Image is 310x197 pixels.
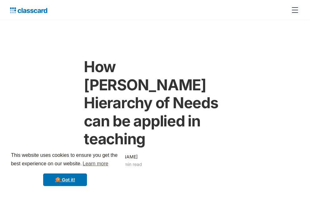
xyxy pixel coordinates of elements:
h1: How [PERSON_NAME] Hierarchy of Needs can be applied in teaching [84,58,226,148]
a: learn more about cookies [82,159,109,168]
span: This website uses cookies to ensure you get the best experience on our website. [11,152,119,168]
div: 4 min read [120,161,142,168]
div: cookieconsent [5,146,125,192]
div: menu [287,3,300,18]
a: dismiss cookie message [43,173,87,186]
a: home [10,6,47,14]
